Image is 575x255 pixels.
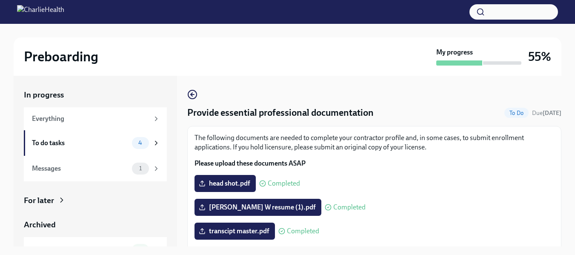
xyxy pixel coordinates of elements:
[32,164,129,173] div: Messages
[24,195,54,206] div: For later
[195,175,256,192] label: head shot.pdf
[32,245,129,255] div: Completed tasks
[195,223,275,240] label: transcipt master.pdf
[333,204,366,211] span: Completed
[543,109,561,117] strong: [DATE]
[287,228,319,235] span: Completed
[133,140,147,146] span: 4
[200,203,315,212] span: [PERSON_NAME] W resume (1).pdf
[504,110,529,116] span: To Do
[532,109,561,117] span: Due
[200,227,269,235] span: transcipt master.pdf
[24,219,167,230] a: Archived
[24,156,167,181] a: Messages1
[436,48,473,57] strong: My progress
[528,49,551,64] h3: 55%
[195,133,554,152] p: The following documents are needed to complete your contractor profile and, in some cases, to sub...
[200,179,250,188] span: head shot.pdf
[32,138,129,148] div: To do tasks
[24,48,98,65] h2: Preboarding
[24,107,167,130] a: Everything
[24,130,167,156] a: To do tasks4
[195,159,306,167] strong: Please upload these documents ASAP
[187,106,374,119] h4: Provide essential professional documentation
[268,180,300,187] span: Completed
[532,109,561,117] span: August 24th, 2025 09:00
[24,195,167,206] a: For later
[32,114,149,123] div: Everything
[195,199,321,216] label: [PERSON_NAME] W resume (1).pdf
[17,5,64,19] img: CharlieHealth
[134,165,147,172] span: 1
[24,89,167,100] a: In progress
